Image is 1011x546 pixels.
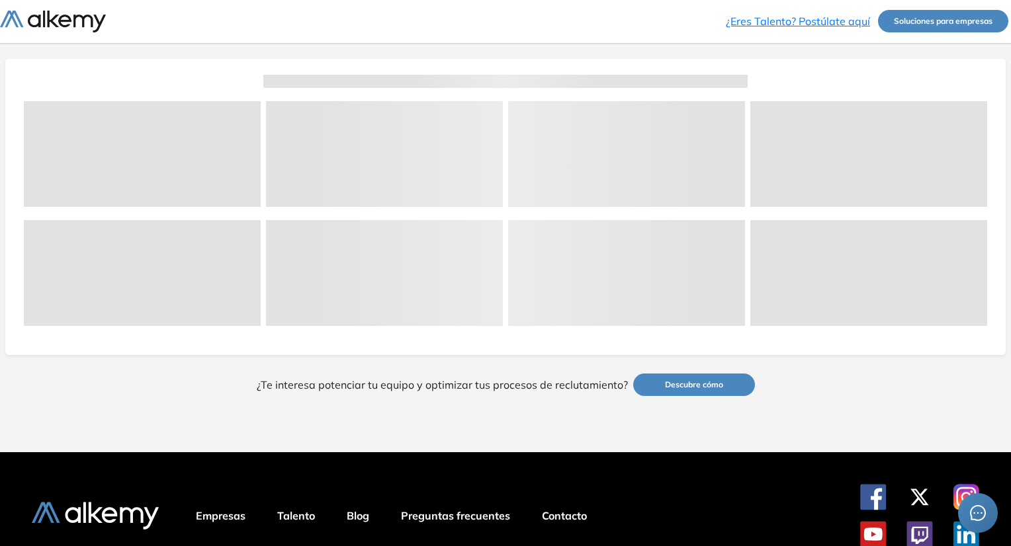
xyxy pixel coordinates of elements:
span: message [970,505,986,521]
a: Contacto [542,508,587,524]
span: ¿Te interesa potenciar tu equipo y optimizar tus procesos de reclutamiento? [257,377,628,393]
img: Logo [32,502,159,529]
a: Empresas [196,508,245,524]
a: Blog [347,508,369,524]
img: instagram.23c1ab40.svg [953,484,979,510]
a: Talento [277,508,315,524]
a: Soluciones para empresas [878,10,1008,32]
a: Preguntas frecuentes [401,508,510,524]
img: facebook.2131f451.svg [860,484,887,510]
img: x.80841d24.svg [906,484,933,510]
a: ¿Eres Talento? Postúlate aquí [726,13,870,29]
a: Descubre cómo [633,373,755,396]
